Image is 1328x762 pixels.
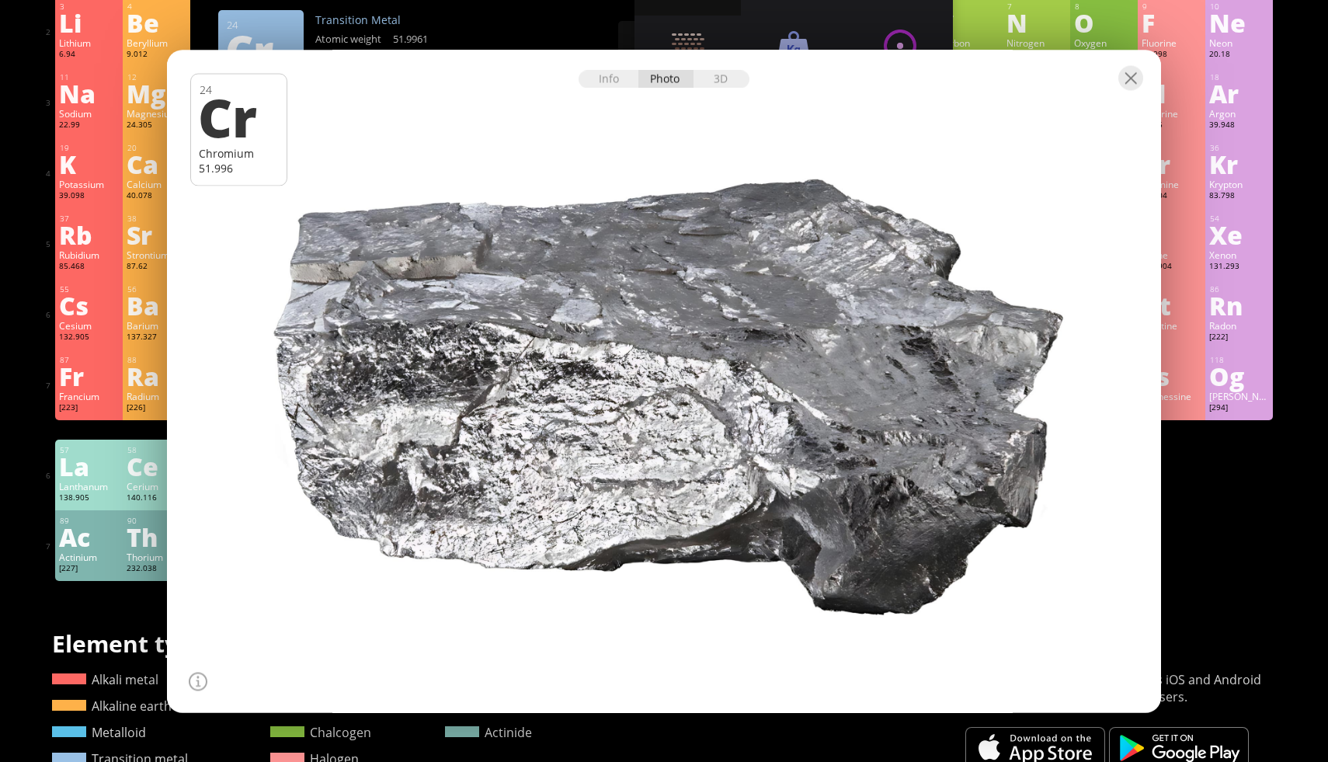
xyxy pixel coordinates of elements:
div: Cr [198,89,276,142]
div: [293] [1142,402,1201,415]
div: 57 [60,445,119,455]
div: 6 [939,2,998,12]
div: Sodium [59,107,119,120]
a: Actinide [445,724,532,741]
div: 90 [127,516,186,526]
div: Fluorine [1142,37,1201,49]
div: 85.468 [59,261,119,273]
div: 87.62 [127,261,186,273]
div: Atomic weight [315,32,393,46]
div: Ne [1209,10,1269,35]
div: F [1142,10,1201,35]
div: Bromine [1142,178,1201,190]
div: 8 [1075,2,1134,12]
div: 22.99 [59,120,119,132]
div: 51.9961 [393,32,471,46]
div: Radium [127,390,186,402]
div: Kr [1209,151,1269,176]
div: Chlorine [1142,107,1201,120]
div: Oxygen [1074,37,1134,49]
div: 39.098 [59,190,119,203]
div: Calcium [127,178,186,190]
div: Cl [1142,81,1201,106]
div: 138.905 [59,492,119,505]
div: Na [59,81,119,106]
div: 37 [60,214,119,224]
div: Li [59,10,119,35]
div: 20.18 [1209,49,1269,61]
div: Cesium [59,319,119,332]
div: [222] [1209,332,1269,344]
div: Ba [127,293,186,318]
div: C [938,10,998,35]
div: 3D [694,70,749,88]
h1: Element types [52,628,551,659]
div: Lithium [59,37,119,49]
div: Cs [59,293,119,318]
div: 9 [1142,2,1201,12]
div: 132.905 [59,332,119,344]
div: Actinium [59,551,119,563]
div: 140.116 [127,492,186,505]
div: 58 [127,445,186,455]
div: Nitrogen [1006,37,1066,49]
div: Lanthanum [59,480,119,492]
div: 137.327 [127,332,186,344]
div: Ca [127,151,186,176]
a: Metalloid [52,724,146,741]
div: 39.948 [1209,120,1269,132]
div: Carbon [938,37,998,49]
div: [PERSON_NAME] [1209,390,1269,402]
div: 40.078 [127,190,186,203]
div: Ra [127,364,186,388]
div: 7 [1007,2,1066,12]
div: 10 [1210,2,1269,12]
div: Rb [59,222,119,247]
div: 83.798 [1209,190,1269,203]
a: Chalcogen [270,724,371,741]
div: Beryllium [127,37,186,49]
div: [227] [59,563,119,576]
div: 35.45 [1142,120,1201,132]
div: 86 [1210,284,1269,294]
div: Cerium [127,480,186,492]
div: Magnesium [127,107,186,120]
div: 11 [60,72,119,82]
div: Ac [59,524,119,549]
div: 6.94 [59,49,119,61]
div: Ts [1142,364,1201,388]
div: 38 [127,214,186,224]
div: [226] [127,402,186,415]
div: 126.904 [1142,261,1201,273]
div: Iodine [1142,249,1201,261]
div: 54 [1210,214,1269,224]
div: [223] [59,402,119,415]
a: Alkali metal [52,671,158,688]
div: 51.996 [199,160,279,175]
div: 18 [1210,72,1269,82]
div: Thorium [127,551,186,563]
div: 19 [60,143,119,153]
div: I [1142,222,1201,247]
div: Xenon [1209,249,1269,261]
div: N [1006,10,1066,35]
div: 20 [127,143,186,153]
div: 18.998 [1142,49,1201,61]
div: 88 [127,355,186,365]
div: 14.007 [1006,49,1066,61]
div: Br [1142,151,1201,176]
div: 35 [1142,143,1201,153]
div: Radon [1209,319,1269,332]
div: 4 [127,2,186,12]
div: [210] [1142,332,1201,344]
div: 3 [60,2,119,12]
div: 55 [60,284,119,294]
div: Xe [1209,222,1269,247]
div: 12.011 [938,49,998,61]
div: Astatine [1142,319,1201,332]
div: Ar [1209,81,1269,106]
div: Rubidium [59,249,119,261]
div: Neon [1209,37,1269,49]
div: Rn [1209,293,1269,318]
div: [294] [1209,402,1269,415]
